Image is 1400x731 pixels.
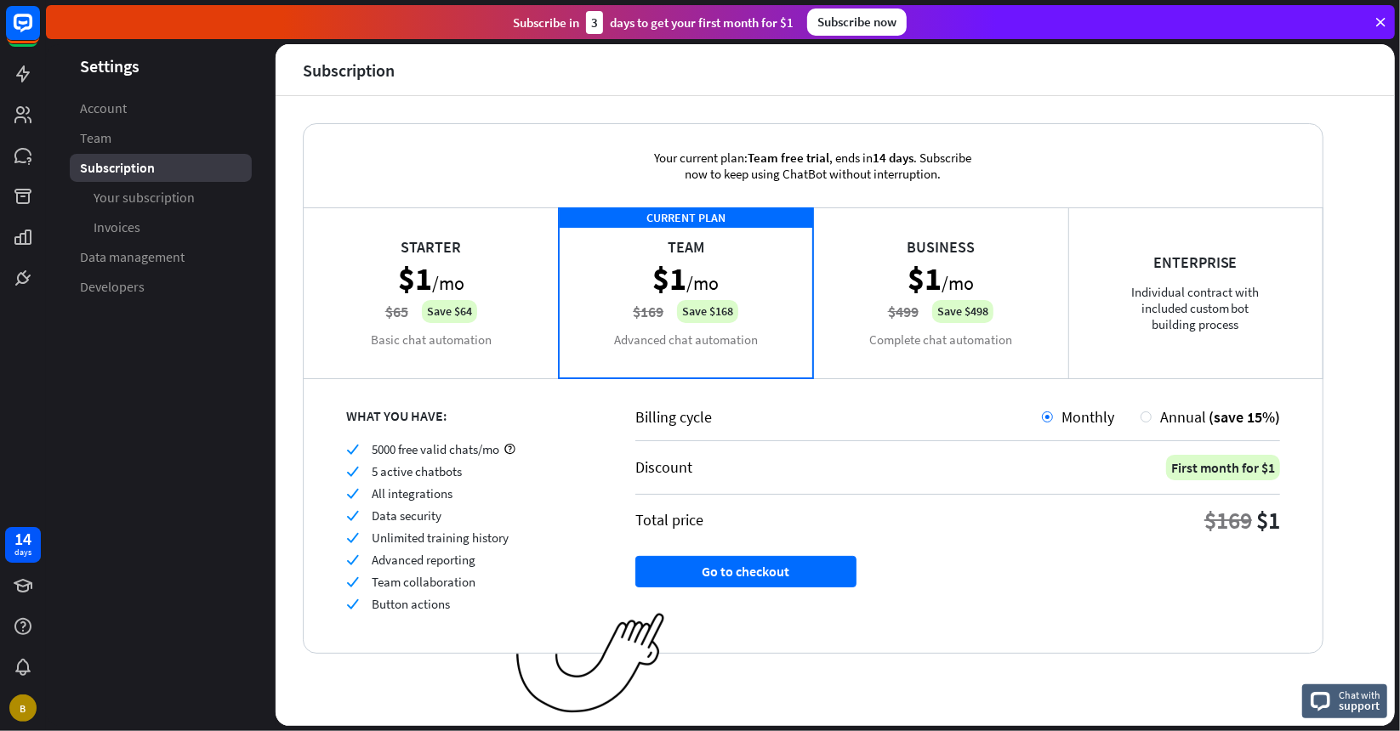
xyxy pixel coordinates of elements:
div: WHAT YOU HAVE: [346,407,593,424]
a: Invoices [70,213,252,241]
div: Subscribe now [807,8,907,36]
span: Team free trial [748,150,830,166]
div: days [14,547,31,558]
i: check [346,531,359,544]
span: Account [80,99,127,117]
span: Data security [372,507,441,524]
div: 3 [586,11,603,34]
div: B [9,694,37,722]
span: All integrations [372,485,452,501]
span: Monthly [1061,407,1114,427]
div: First month for $1 [1166,455,1280,480]
span: Button actions [372,596,450,612]
span: Chat with [1339,687,1380,703]
a: Account [70,94,252,122]
span: Data management [80,248,185,266]
i: check [346,575,359,588]
button: Open LiveChat chat widget [14,7,65,58]
i: check [346,553,359,566]
div: Subscription [303,60,395,80]
i: check [346,487,359,500]
span: (save 15%) [1209,407,1280,427]
div: Your current plan: , ends in . Subscribe now to keep using ChatBot without interruption. [630,124,996,207]
span: Annual [1160,407,1206,427]
div: Subscribe in days to get your first month for $1 [513,11,794,34]
i: check [346,443,359,456]
span: Developers [80,278,145,296]
div: $169 [1204,505,1252,535]
span: Subscription [80,159,155,177]
img: ec979a0a656117aaf919.png [516,613,665,714]
span: Team collaboration [372,574,475,590]
span: 5000 free valid chats/mo [372,441,499,457]
i: check [346,465,359,478]
div: $1 [1256,505,1280,535]
div: Discount [635,457,692,477]
span: Unlimited training history [372,530,509,546]
i: check [346,509,359,522]
a: Team [70,124,252,152]
div: Total price [635,510,703,530]
span: Invoices [94,218,140,236]
span: Your subscription [94,189,195,207]
div: Billing cycle [635,407,1042,427]
i: check [346,598,359,610]
span: Team [80,129,111,147]
button: Go to checkout [635,556,857,587]
a: Data management [70,243,252,271]
div: 14 [14,531,31,547]
span: 5 active chatbots [372,463,462,479]
span: support [1339,698,1380,713]
span: 14 days [874,150,914,166]
a: Developers [70,273,252,301]
span: Advanced reporting [372,552,475,568]
a: 14 days [5,527,41,563]
header: Settings [46,54,276,77]
a: Your subscription [70,184,252,212]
